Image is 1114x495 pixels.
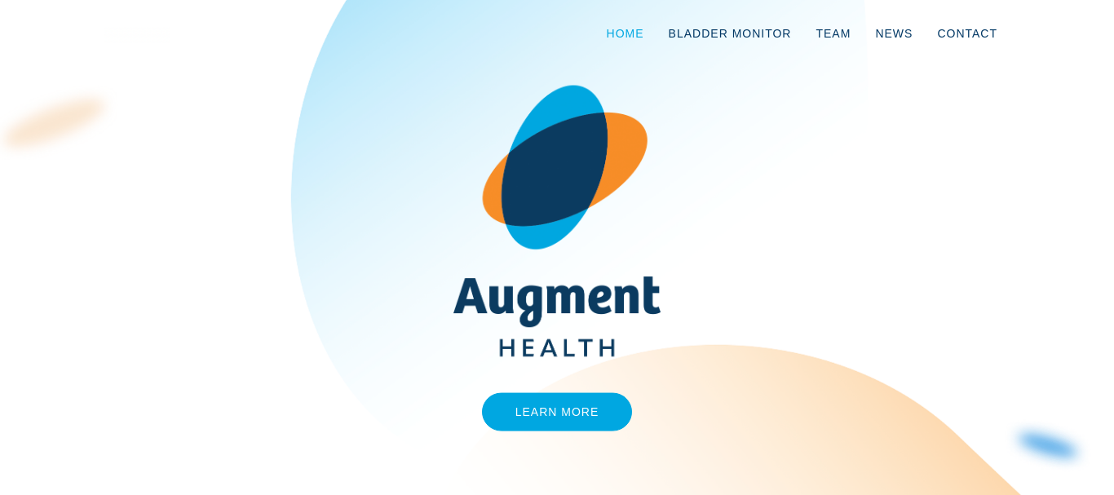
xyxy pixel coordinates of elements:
[104,27,170,43] img: logo
[441,85,673,357] img: AugmentHealth_FullColor_Transparent.png
[656,7,804,60] a: Bladder Monitor
[925,7,1010,60] a: Contact
[863,7,925,60] a: News
[595,7,656,60] a: Home
[803,7,863,60] a: Team
[482,393,633,431] a: Learn More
